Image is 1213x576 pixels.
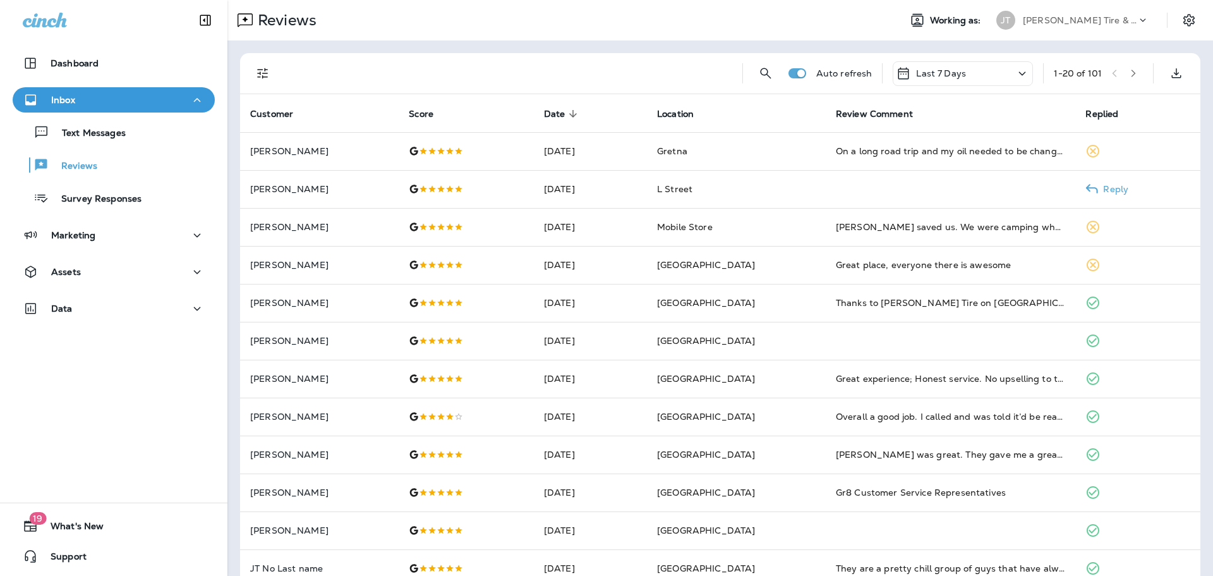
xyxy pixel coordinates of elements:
div: Great place, everyone there is awesome [836,259,1066,271]
p: Assets [51,267,81,277]
td: [DATE] [534,474,647,512]
p: Inbox [51,95,75,105]
p: Dashboard [51,58,99,68]
p: [PERSON_NAME] Tire & Auto [1023,15,1137,25]
p: Last 7 Days [916,68,966,78]
span: [GEOGRAPHIC_DATA] [657,335,755,346]
span: [GEOGRAPHIC_DATA] [657,411,755,422]
button: Data [13,296,215,321]
span: Date [544,109,565,119]
p: [PERSON_NAME] [250,450,389,460]
button: Collapse Sidebar [188,8,223,33]
span: [GEOGRAPHIC_DATA] [657,449,755,460]
td: [DATE] [534,170,647,208]
p: [PERSON_NAME] [250,222,389,232]
button: Survey Responses [13,185,215,211]
span: [GEOGRAPHIC_DATA] [657,487,755,498]
td: [DATE] [534,398,647,436]
p: [PERSON_NAME] [250,146,389,156]
button: Search Reviews [753,61,778,86]
td: [DATE] [534,436,647,474]
span: Replied [1085,108,1135,119]
p: Text Messages [49,128,126,140]
span: [GEOGRAPHIC_DATA] [657,297,755,309]
button: Dashboard [13,51,215,76]
p: [PERSON_NAME] [250,374,389,384]
div: JT [996,11,1015,30]
td: [DATE] [534,360,647,398]
span: 19 [29,512,46,525]
span: [GEOGRAPHIC_DATA] [657,259,755,271]
p: Marketing [51,230,95,240]
button: 19What's New [13,513,215,539]
p: [PERSON_NAME] [250,184,389,194]
span: Customer [250,109,293,119]
button: Text Messages [13,119,215,145]
span: Location [657,109,694,119]
span: [GEOGRAPHIC_DATA] [657,373,755,384]
p: Data [51,303,73,314]
span: [GEOGRAPHIC_DATA] [657,563,755,574]
span: Date [544,108,582,119]
td: [DATE] [534,132,647,170]
span: Location [657,108,710,119]
span: Replied [1085,109,1118,119]
span: Score [409,108,450,119]
td: [DATE] [534,208,647,246]
span: Review Comment [836,108,929,119]
div: Gr8 Customer Service Representatives [836,486,1066,499]
button: Marketing [13,223,215,248]
p: [PERSON_NAME] [250,487,389,498]
p: [PERSON_NAME] [250,525,389,536]
div: Jeremy saved us. We were camping when he fixed our flat on our motor home. He worked hard because... [836,221,1066,233]
button: Support [13,544,215,569]
p: Reply [1098,184,1128,194]
p: [PERSON_NAME] [250,412,389,422]
button: Inbox [13,87,215,113]
button: Export as CSV [1164,61,1189,86]
div: Overall a good job. I called and was told it’d be ready between 5 and 5:30. When I got there (I h... [836,410,1066,423]
p: Reviews [253,11,317,30]
div: On a long road trip and my oil needed to be changed. Jensen's was right across the street from wh... [836,145,1066,157]
span: What's New [38,521,104,536]
span: Support [38,551,87,567]
p: [PERSON_NAME] [250,336,389,346]
div: Thanks to Jensen Tire on South 97th Street in Omaha checking the electrical system on my Chevy Tr... [836,297,1066,309]
span: Mobile Store [657,221,713,233]
span: Review Comment [836,109,913,119]
span: L Street [657,183,692,195]
div: They are a pretty chill group of guys that have always treated me fair. Thanks [836,562,1066,575]
p: Reviews [49,161,97,173]
div: Great experience; Honest service. No upselling to try and minimize our knowledge of tires but rat... [836,372,1066,385]
p: [PERSON_NAME] [250,298,389,308]
span: Working as: [930,15,984,26]
td: [DATE] [534,322,647,360]
span: [GEOGRAPHIC_DATA] [657,525,755,536]
div: Jensen’s was great. They gave me a great price, replaced my tires, and aligned my vehicles. They ... [836,448,1066,461]
td: [DATE] [534,512,647,549]
p: [PERSON_NAME] [250,260,389,270]
button: Filters [250,61,275,86]
p: Auto refresh [816,68,872,78]
span: Gretna [657,145,687,157]
button: Reviews [13,152,215,178]
button: Assets [13,259,215,285]
td: [DATE] [534,246,647,284]
button: Settings [1178,9,1200,32]
p: JT No Last name [250,563,389,573]
td: [DATE] [534,284,647,322]
p: Survey Responses [49,193,142,205]
span: Customer [250,108,310,119]
span: Score [409,109,433,119]
div: 1 - 20 of 101 [1054,68,1102,78]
